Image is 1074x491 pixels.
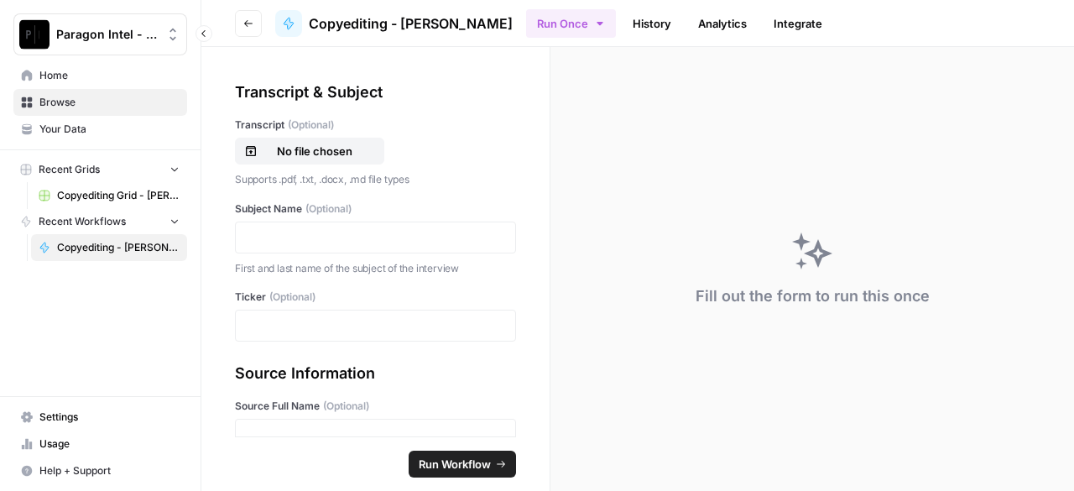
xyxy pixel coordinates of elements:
[39,463,180,478] span: Help + Support
[419,456,491,473] span: Run Workflow
[39,122,180,137] span: Your Data
[235,81,516,104] div: Transcript & Subject
[57,240,180,255] span: Copyediting - [PERSON_NAME]
[235,138,384,165] button: No file chosen
[235,290,516,305] label: Ticker
[19,19,50,50] img: Paragon Intel - Copyediting Logo
[13,404,187,431] a: Settings
[56,26,158,43] span: Paragon Intel - Copyediting
[235,118,516,133] label: Transcript
[31,234,187,261] a: Copyediting - [PERSON_NAME]
[235,362,516,385] div: Source Information
[39,95,180,110] span: Browse
[323,399,369,414] span: (Optional)
[13,457,187,484] button: Help + Support
[696,285,930,308] div: Fill out the form to run this once
[39,436,180,452] span: Usage
[288,118,334,133] span: (Optional)
[764,10,832,37] a: Integrate
[13,209,187,234] button: Recent Workflows
[13,89,187,116] a: Browse
[305,201,352,217] span: (Optional)
[39,162,100,177] span: Recent Grids
[57,188,180,203] span: Copyediting Grid - [PERSON_NAME]
[275,10,513,37] a: Copyediting - [PERSON_NAME]
[269,290,315,305] span: (Optional)
[309,13,513,34] span: Copyediting - [PERSON_NAME]
[13,116,187,143] a: Your Data
[39,68,180,83] span: Home
[409,451,516,478] button: Run Workflow
[39,214,126,229] span: Recent Workflows
[13,157,187,182] button: Recent Grids
[235,399,516,414] label: Source Full Name
[13,13,187,55] button: Workspace: Paragon Intel - Copyediting
[623,10,681,37] a: History
[13,62,187,89] a: Home
[526,9,616,38] button: Run Once
[39,410,180,425] span: Settings
[688,10,757,37] a: Analytics
[235,171,516,188] p: Supports .pdf, .txt, .docx, .md file types
[13,431,187,457] a: Usage
[235,201,516,217] label: Subject Name
[261,143,368,159] p: No file chosen
[31,182,187,209] a: Copyediting Grid - [PERSON_NAME]
[235,260,516,277] p: First and last name of the subject of the interview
